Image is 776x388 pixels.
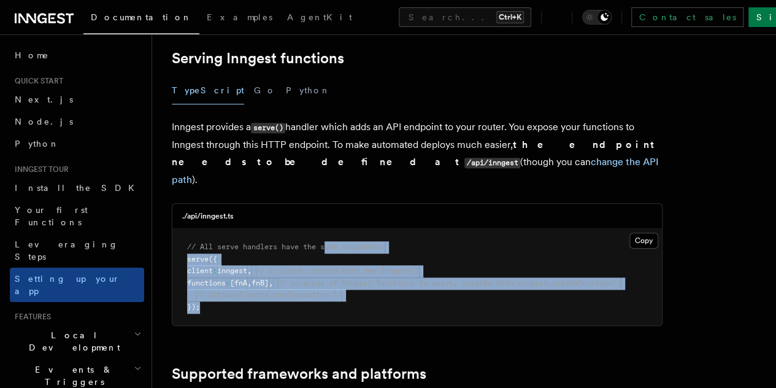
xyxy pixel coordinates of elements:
span: Examples [207,12,272,22]
code: serve() [251,123,285,133]
a: Node.js [10,111,144,133]
button: Search...Ctrl+K [399,7,531,27]
p: Inngest provides a handler which adds an API endpoint to your router. You expose your functions t... [172,118,663,188]
a: Python [10,133,144,155]
span: Leveraging Steps [15,239,118,262]
span: fnB] [252,279,269,287]
a: Serving Inngest functions [172,50,344,67]
span: Python [15,139,60,149]
button: Copy [629,233,658,249]
span: [fnA [230,279,247,287]
a: Examples [199,4,280,33]
span: : [226,279,230,287]
span: client [187,266,213,275]
span: Local Development [10,329,134,354]
span: functions [187,279,226,287]
code: /api/inngest [464,158,520,168]
a: Your first Functions [10,199,144,233]
span: // an array of Inngest functions to serve, created with inngest.createFunction() [277,279,621,287]
a: Leveraging Steps [10,233,144,268]
span: Features [10,312,51,322]
kbd: Ctrl+K [496,11,524,23]
a: Install the SDK [10,177,144,199]
button: Go [254,77,276,104]
span: // a client created with new Inngest() [256,266,419,275]
a: Supported frameworks and platforms [172,365,426,382]
span: Setting up your app [15,274,120,296]
span: Documentation [91,12,192,22]
a: Home [10,44,144,66]
span: Quick start [10,76,63,86]
span: }); [187,303,200,311]
button: TypeScript [172,77,244,104]
button: Python [286,77,331,104]
span: Home [15,49,49,61]
button: Toggle dark mode [582,10,612,25]
a: Contact sales [631,7,743,27]
span: ({ [209,255,217,263]
span: Inngest tour [10,165,69,174]
button: Local Development [10,324,144,359]
a: Next.js [10,88,144,111]
span: , [247,279,252,287]
h3: ./api/inngest.ts [182,211,234,221]
span: Next.js [15,95,73,104]
span: Node.js [15,117,73,126]
span: AgentKit [287,12,352,22]
span: , [269,279,273,287]
a: Documentation [83,4,199,34]
a: AgentKit [280,4,359,33]
span: serve [187,255,209,263]
span: Events & Triggers [10,363,134,388]
span: // All serve handlers have the same arguments: [187,243,385,251]
span: Your first Functions [15,205,88,227]
span: , [247,266,252,275]
span: /* Optional extra configuration */ [196,290,342,299]
span: Install the SDK [15,183,142,193]
a: Setting up your app [10,268,144,302]
span: : [213,266,217,275]
span: inngest [217,266,247,275]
